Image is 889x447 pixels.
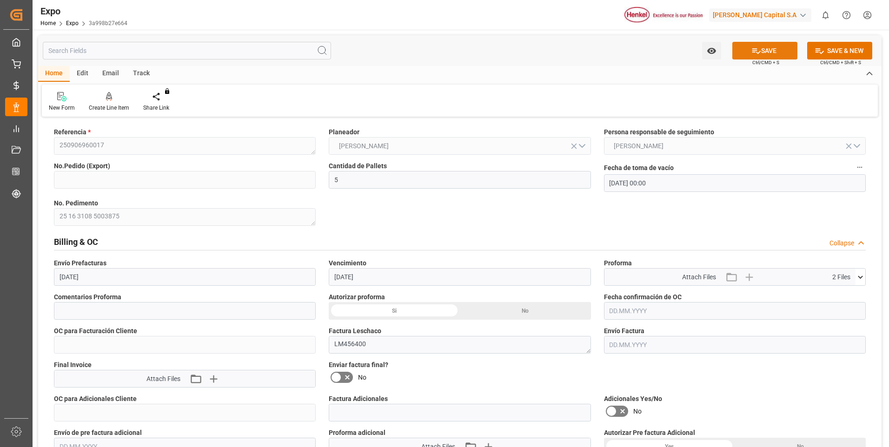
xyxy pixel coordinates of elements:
[604,174,866,192] input: DD.MM.YYYY HH:MM
[820,59,861,66] span: Ctrl/CMD + Shift + S
[836,5,857,26] button: Help Center
[70,66,95,82] div: Edit
[54,360,92,370] span: Final Invoice
[95,66,126,82] div: Email
[604,302,866,320] input: DD.MM.YYYY
[40,20,56,26] a: Home
[329,336,590,354] textarea: LM456400
[329,127,359,137] span: Planeador
[752,59,779,66] span: Ctrl/CMD + S
[732,42,797,59] button: SAVE
[604,428,695,438] span: Autorizar Pre factura Adicional
[54,208,316,226] textarea: 25 16 3108 5003875
[702,42,721,59] button: open menu
[43,42,331,59] input: Search Fields
[54,198,98,208] span: No. Pedimento
[329,258,366,268] span: Vencimiento
[54,236,98,248] h2: Billing & OC
[829,238,854,248] div: Collapse
[807,42,872,59] button: SAVE & NEW
[624,7,703,23] img: Henkel%20logo.jpg_1689854090.jpg
[54,258,106,268] span: Envío Prefacturas
[854,161,866,173] button: Fecha de toma de vacío
[815,5,836,26] button: show 0 new notifications
[54,137,316,155] textarea: 250906960017
[329,326,381,336] span: Factura Leschaco
[329,268,590,286] input: DD.MM.YYYY
[329,428,385,438] span: Proforma adicional
[604,127,714,137] span: Persona responsable de seguimiento
[89,104,129,112] div: Create Line Item
[604,163,674,173] span: Fecha de toma de vacío
[54,292,121,302] span: Comentarios Proforma
[604,336,866,354] input: DD.MM.YYYY
[709,6,815,24] button: [PERSON_NAME] Capital S.A
[709,8,811,22] div: [PERSON_NAME] Capital S.A
[54,326,137,336] span: OC para Facturación Cliente
[329,394,388,404] span: Factura Adicionales
[38,66,70,82] div: Home
[329,360,388,370] span: Enviar factura final?
[604,137,866,155] button: open menu
[54,394,137,404] span: OC para Adicionales Cliente
[604,258,632,268] span: Proforma
[54,127,91,137] span: Referencia
[126,66,157,82] div: Track
[358,373,366,382] span: No
[54,428,142,438] span: Envío de pre factura adicional
[682,272,716,282] span: Attach Files
[146,374,180,384] span: Attach Files
[49,104,75,112] div: New Form
[832,272,850,282] span: 2 Files
[40,4,127,18] div: Expo
[54,268,316,286] input: DD.MM.YYYY
[66,20,79,26] a: Expo
[329,292,385,302] span: Autorizar proforma
[633,407,642,416] span: No
[329,137,590,155] button: open menu
[329,161,387,171] span: Cantidad de Pallets
[604,326,644,336] span: Envío Factura
[609,141,668,151] span: [PERSON_NAME]
[604,292,682,302] span: Fecha confirmación de OC
[604,394,662,404] span: Adicionales Yes/No
[334,141,393,151] span: [PERSON_NAME]
[54,161,110,171] span: No.Pedido (Export)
